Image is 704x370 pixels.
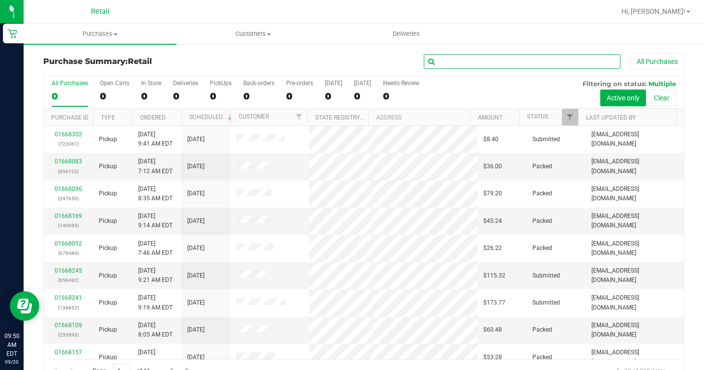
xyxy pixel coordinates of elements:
p: 09:50 AM EDT [4,332,19,358]
a: Filter [291,109,307,125]
div: [DATE] [325,80,342,87]
span: $8.40 [483,135,499,144]
div: In Store [141,80,161,87]
span: Pickup [99,298,117,308]
span: Pickup [99,189,117,198]
a: 01668241 [55,294,82,301]
a: State Registry ID [315,114,367,121]
div: Deliveries [173,80,198,87]
a: Customers [176,24,329,44]
span: [DATE] 9:21 AM EDT [138,266,173,285]
div: 0 [210,91,232,102]
span: Pickup [99,244,117,253]
span: Packed [532,244,552,253]
span: Pickup [99,271,117,280]
span: [DATE] [187,189,205,198]
span: [DATE] 8:35 AM EDT [138,185,173,203]
a: Status [527,113,548,120]
h3: Purchase Summary: [43,57,257,66]
span: [DATE] [187,244,205,253]
span: Pickup [99,353,117,362]
th: Address [368,109,470,126]
a: Scheduled [189,114,234,121]
a: 01668157 [55,349,82,356]
a: 01668109 [55,322,82,329]
span: [DATE] [187,162,205,171]
span: Retail [128,57,152,66]
a: 01668169 [55,213,82,219]
button: Clear [647,90,676,106]
span: [EMAIL_ADDRESS][DOMAIN_NAME] [591,321,678,339]
span: Pickup [99,325,117,335]
div: 0 [383,91,419,102]
a: Filter [562,109,578,125]
p: (247650) [50,194,87,203]
span: Packed [532,325,552,335]
span: Packed [532,216,552,226]
span: [EMAIL_ADDRESS][DOMAIN_NAME] [591,266,678,285]
span: $45.24 [483,216,502,226]
span: [DATE] 8:05 AM EDT [138,321,173,339]
span: Packed [532,189,552,198]
p: (793485) [50,357,87,367]
span: [DATE] [187,135,205,144]
div: 0 [354,91,371,102]
a: Type [101,114,115,121]
span: Purchases [24,30,176,38]
span: [EMAIL_ADDRESS][DOMAIN_NAME] [591,130,678,149]
div: 0 [173,91,198,102]
span: Submitted [532,135,560,144]
p: (140695) [50,221,87,230]
span: [DATE] [187,271,205,280]
span: $173.77 [483,298,505,308]
p: 09/20 [4,358,19,366]
span: $115.32 [483,271,505,280]
span: $60.48 [483,325,502,335]
a: Last Updated By [586,114,636,121]
inline-svg: Retail [7,29,17,38]
span: Deliveries [380,30,433,38]
p: (722067) [50,139,87,149]
span: Hi, [PERSON_NAME]! [621,7,685,15]
span: $53.28 [483,353,502,362]
a: 01668245 [55,267,82,274]
div: Back-orders [243,80,274,87]
div: Needs Review [383,80,419,87]
span: [DATE] [187,353,205,362]
div: 0 [141,91,161,102]
span: [DATE] [187,325,205,335]
span: [EMAIL_ADDRESS][DOMAIN_NAME] [591,239,678,258]
span: [DATE] 9:14 AM EDT [138,212,173,230]
span: [EMAIL_ADDRESS][DOMAIN_NAME] [591,157,678,176]
a: 01668302 [55,131,82,138]
iframe: Resource center [10,291,39,321]
span: [DATE] 9:15 AM EDT [138,348,173,367]
p: (136852) [50,303,87,312]
a: 01668083 [55,158,82,165]
a: Purchase ID [51,114,88,121]
a: Customer [238,113,269,120]
p: (233693) [50,330,87,339]
div: 0 [286,91,313,102]
span: Submitted [532,271,560,280]
span: [DATE] 7:46 AM EDT [138,239,173,258]
div: 0 [325,91,342,102]
button: Active only [600,90,646,106]
span: [DATE] 9:41 AM EDT [138,130,173,149]
span: Multiple [648,80,676,88]
a: Deliveries [330,24,483,44]
span: Pickup [99,216,117,226]
div: All Purchases [52,80,88,87]
div: [DATE] [354,80,371,87]
input: Search Purchase ID, Original ID, State Registry ID or Customer Name... [424,54,620,69]
p: (956123) [50,167,87,176]
a: Purchases [24,24,176,44]
div: Open Carts [100,80,129,87]
span: [EMAIL_ADDRESS][DOMAIN_NAME] [591,348,678,367]
span: [EMAIL_ADDRESS][DOMAIN_NAME] [591,293,678,312]
span: Customers [177,30,329,38]
a: Amount [478,114,502,121]
span: $36.00 [483,162,502,171]
span: [DATE] 7:12 AM EDT [138,157,173,176]
p: (656492) [50,276,87,285]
